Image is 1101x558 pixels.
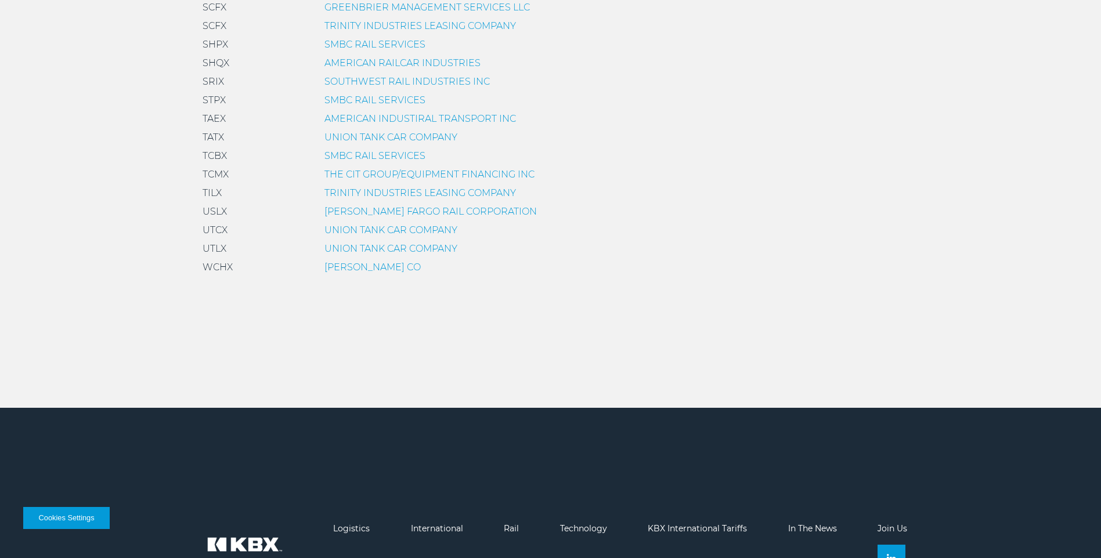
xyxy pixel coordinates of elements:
[324,169,535,180] a: THE CIT GROUP/EQUIPMENT FINANCING INC
[411,523,463,534] a: International
[324,76,490,87] a: SOUTHWEST RAIL INDUSTRIES INC
[324,2,530,13] a: GREENBRIER MANAGEMENT SERVICES LLC
[324,20,516,31] a: TRINITY INDUSTRIES LEASING COMPANY
[324,113,516,124] a: AMERICAN INDUSTIRAL TRANSPORT INC
[203,57,229,68] span: SHQX
[203,39,228,50] span: SHPX
[324,39,425,50] a: SMBC RAIL SERVICES
[878,523,907,534] a: Join Us
[324,150,425,161] a: SMBC RAIL SERVICES
[324,262,421,273] a: [PERSON_NAME] CO
[560,523,607,534] a: Technology
[203,2,226,13] span: SCFX
[504,523,519,534] a: Rail
[203,113,226,124] span: TAEX
[648,523,747,534] a: KBX International Tariffs
[203,262,233,273] span: WCHX
[324,57,481,68] a: AMERICAN RAILCAR INDUSTRIES
[203,243,226,254] span: UTLX
[324,132,457,143] a: UNION TANK CAR COMPANY
[203,132,224,143] span: TATX
[203,76,224,87] span: SRIX
[23,507,110,529] button: Cookies Settings
[788,523,837,534] a: In The News
[203,150,227,161] span: TCBX
[324,206,537,217] a: [PERSON_NAME] FARGO RAIL CORPORATION
[203,169,229,180] span: TCMX
[324,95,425,106] a: SMBC RAIL SERVICES
[324,187,516,198] a: TRINITY INDUSTRIES LEASING COMPANY
[203,95,226,106] span: STPX
[333,523,370,534] a: Logistics
[203,206,227,217] span: USLX
[203,20,226,31] span: SCFX
[324,224,457,235] a: UNION TANK CAR COMPANY
[203,187,222,198] span: TILX
[203,224,228,235] span: UTCX
[324,243,457,254] a: UNION TANK CAR COMPANY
